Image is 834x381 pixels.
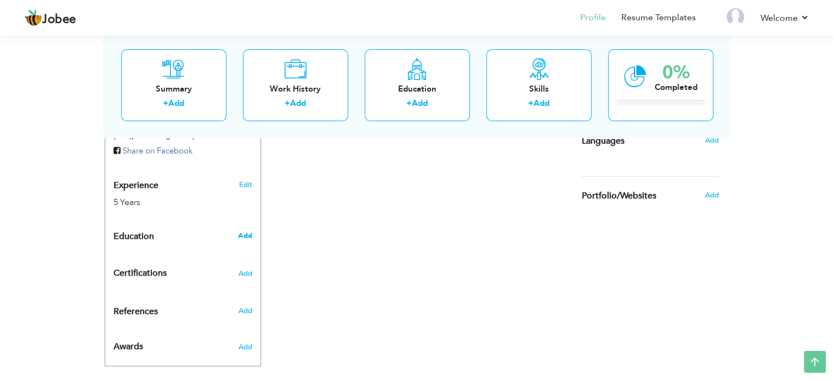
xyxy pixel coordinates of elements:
span: Awards [114,342,143,352]
span: Add [705,135,718,145]
span: Add [238,306,252,316]
a: Edit [239,180,252,190]
img: jobee.io [25,9,42,27]
span: Add the certifications you’ve earned. [239,270,252,277]
label: + [528,98,534,110]
a: Add [168,98,184,109]
div: Completed [655,82,697,93]
span: Add [238,342,252,352]
label: + [285,98,290,110]
span: Experience [114,181,158,191]
div: Add the reference. [105,306,260,323]
a: Profile [580,12,606,24]
div: 0% [655,64,697,82]
span: References [114,307,158,317]
img: Profile Img [727,8,744,26]
div: Show your familiar languages. [582,121,719,160]
span: Certifications [114,267,167,279]
a: Add [290,98,306,109]
div: Add the awards you’ve earned. [105,331,260,357]
span: Add [705,190,718,200]
label: + [163,98,168,110]
a: Add [412,98,428,109]
a: Add [534,98,549,109]
div: Summary [130,83,218,95]
div: Share your links of online work [574,177,727,215]
a: Resume Templates [621,12,696,24]
span: Add [237,231,252,241]
a: Welcome [761,12,809,25]
h5: [URL][DOMAIN_NAME] [114,132,252,140]
div: Work History [252,83,339,95]
span: Share on Facebook [123,145,192,156]
span: Languages [582,137,625,146]
span: Portfolio/Websites [582,191,656,201]
span: Jobee [42,14,76,26]
span: Education [114,232,154,242]
div: 5 Years [114,196,226,209]
a: Jobee [25,9,76,27]
label: + [406,98,412,110]
div: Education [373,83,461,95]
div: Add your educational degree. [114,225,252,247]
div: Skills [495,83,583,95]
